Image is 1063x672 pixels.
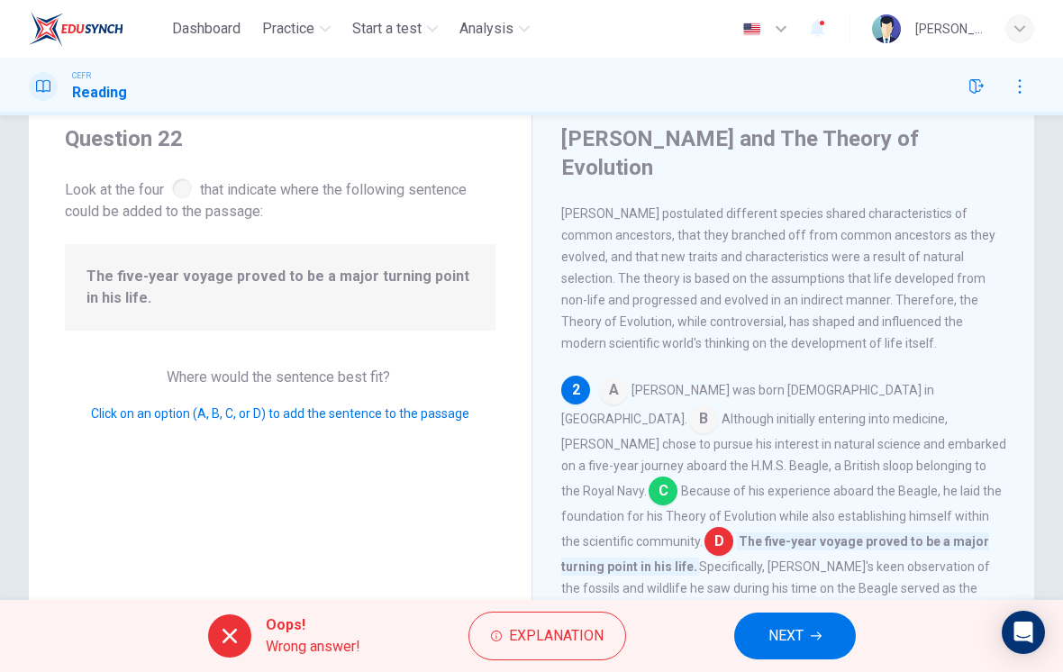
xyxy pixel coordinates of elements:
button: Analysis [452,13,537,45]
span: D [704,527,733,556]
h4: [PERSON_NAME] and The Theory of Evolution [561,124,1001,182]
span: Start a test [352,18,422,40]
span: Look at the four that indicate where the following sentence could be added to the passage: [65,175,495,222]
span: Where would the sentence best fit? [167,368,394,386]
span: The five-year voyage proved to be a major turning point in his life. [86,266,474,309]
div: Open Intercom Messenger [1002,611,1045,654]
span: Oops! [266,614,360,636]
button: Dashboard [165,13,248,45]
div: [PERSON_NAME] [PERSON_NAME] [PERSON_NAME] [915,18,984,40]
span: C [649,477,677,505]
span: [PERSON_NAME] Theory of Evolution is known as one of the most important and controversial scienti... [561,120,999,350]
button: Practice [255,13,338,45]
img: EduSynch logo [29,11,123,47]
span: The five-year voyage proved to be a major turning point in his life. [561,532,989,576]
span: CEFR [72,69,91,82]
span: Because of his experience aboard the Beagle, he laid the foundation for his Theory of Evolution w... [561,484,1002,549]
button: Explanation [468,612,626,660]
span: Wrong answer! [266,636,360,658]
button: Start a test [345,13,445,45]
span: Explanation [509,623,604,649]
span: Practice [262,18,314,40]
span: Analysis [459,18,513,40]
h4: Question 22 [65,124,495,153]
img: Profile picture [872,14,901,43]
button: NEXT [734,613,856,659]
span: [PERSON_NAME] was born [DEMOGRAPHIC_DATA] in [GEOGRAPHIC_DATA]. [561,383,934,426]
span: A [599,376,628,404]
img: en [740,23,763,36]
span: Specifically, [PERSON_NAME]'s keen observation of the fossils and wildlife he saw during his time... [561,559,990,617]
span: Dashboard [172,18,241,40]
span: Although initially entering into medicine, [PERSON_NAME] chose to pursue his interest in natural ... [561,412,1006,498]
span: NEXT [768,623,804,649]
span: Click on an option (A, B, C, or D) to add the sentence to the passage [91,406,469,421]
span: B [689,404,718,433]
h1: Reading [72,82,127,104]
div: 2 [561,376,590,404]
a: EduSynch logo [29,11,165,47]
